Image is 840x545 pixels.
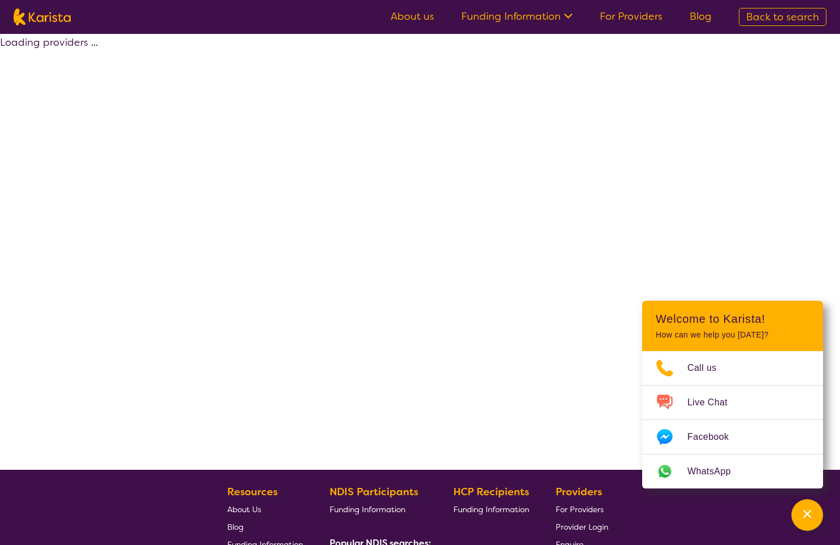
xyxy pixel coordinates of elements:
[14,8,71,25] img: Karista logo
[556,500,608,518] a: For Providers
[687,463,744,480] span: WhatsApp
[690,10,712,23] a: Blog
[556,518,608,535] a: Provider Login
[227,518,303,535] a: Blog
[656,330,809,340] p: How can we help you [DATE]?
[556,504,604,514] span: For Providers
[227,504,261,514] span: About Us
[642,351,823,488] ul: Choose channel
[227,485,278,499] b: Resources
[453,485,529,499] b: HCP Recipients
[391,10,434,23] a: About us
[687,429,742,445] span: Facebook
[330,485,418,499] b: NDIS Participants
[642,301,823,488] div: Channel Menu
[330,504,405,514] span: Funding Information
[227,500,303,518] a: About Us
[453,504,529,514] span: Funding Information
[453,500,529,518] a: Funding Information
[656,312,809,326] h2: Welcome to Karista!
[739,8,826,26] a: Back to search
[687,360,730,377] span: Call us
[642,455,823,488] a: Web link opens in a new tab.
[556,485,602,499] b: Providers
[600,10,663,23] a: For Providers
[461,10,573,23] a: Funding Information
[687,394,741,411] span: Live Chat
[556,522,608,532] span: Provider Login
[330,500,427,518] a: Funding Information
[746,10,819,24] span: Back to search
[227,522,244,532] span: Blog
[791,499,823,531] button: Channel Menu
